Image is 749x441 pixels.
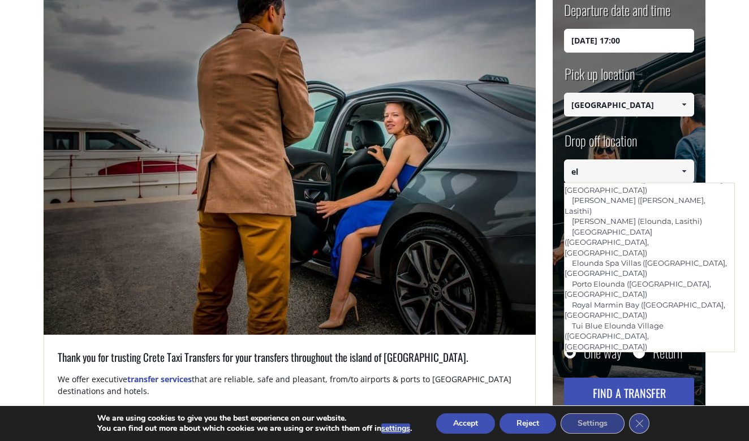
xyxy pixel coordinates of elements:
h3: Thank you for trusting Crete Taxi Transfers for your transfers throughout the island of [GEOGRAPH... [58,349,522,373]
a: [PERSON_NAME] (Elounda, Lasithi) [565,213,709,229]
a: [PERSON_NAME] ([PERSON_NAME], Lasithi) [565,192,705,218]
button: Close GDPR Cookie Banner [629,413,649,434]
label: Pick up location [564,64,635,93]
label: Return [653,347,682,358]
button: Find a transfer [564,378,694,408]
button: settings [381,423,410,434]
a: Elounda Spa Villas ([GEOGRAPHIC_DATA], [GEOGRAPHIC_DATA]) [565,255,727,281]
label: Drop off location [564,131,637,159]
a: Elounda Gulf Villa ([GEOGRAPHIC_DATA], [GEOGRAPHIC_DATA]) [565,171,725,197]
a: Royal Marmin Bay ([GEOGRAPHIC_DATA], [GEOGRAPHIC_DATA]) [565,297,725,323]
a: Show All Items [675,159,694,183]
label: One way [584,347,622,358]
a: transfer services [127,374,192,384]
p: We offer executive that are reliable, safe and pleasant, from/to airports & ports to [GEOGRAPHIC_... [58,373,522,407]
a: Porto Elounda ([GEOGRAPHIC_DATA], [GEOGRAPHIC_DATA]) [565,276,711,302]
a: Tui Blue Elounda Village ([GEOGRAPHIC_DATA], [GEOGRAPHIC_DATA]) [565,318,664,354]
p: You can find out more about which cookies we are using or switch them off in . [97,423,412,434]
input: Select drop-off location [564,159,694,183]
button: Accept [436,413,495,434]
a: [GEOGRAPHIC_DATA] ([GEOGRAPHIC_DATA], [GEOGRAPHIC_DATA]) [565,224,655,261]
button: Settings [561,413,625,434]
input: Select pickup location [564,93,694,116]
p: We are using cookies to give you the best experience on our website. [97,413,412,423]
a: Show All Items [675,93,694,116]
button: Reject [500,413,556,434]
